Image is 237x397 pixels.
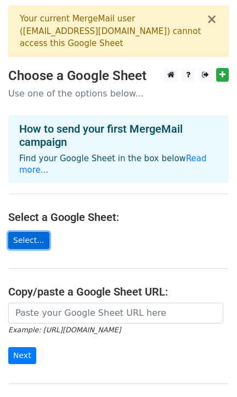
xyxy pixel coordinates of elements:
[8,211,229,224] h4: Select a Google Sheet:
[19,122,218,149] h4: How to send your first MergeMail campaign
[8,88,229,99] p: Use one of the options below...
[8,347,36,364] input: Next
[19,154,207,175] a: Read more...
[20,13,206,50] div: Your current MergeMail user ( [EMAIL_ADDRESS][DOMAIN_NAME] ) cannot access this Google Sheet
[182,344,237,397] iframe: Chat Widget
[8,326,121,334] small: Example: [URL][DOMAIN_NAME]
[8,232,49,249] a: Select...
[19,153,218,176] p: Find your Google Sheet in the box below
[206,13,217,26] button: ×
[8,285,229,298] h4: Copy/paste a Google Sheet URL:
[8,68,229,84] h3: Choose a Google Sheet
[8,303,223,324] input: Paste your Google Sheet URL here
